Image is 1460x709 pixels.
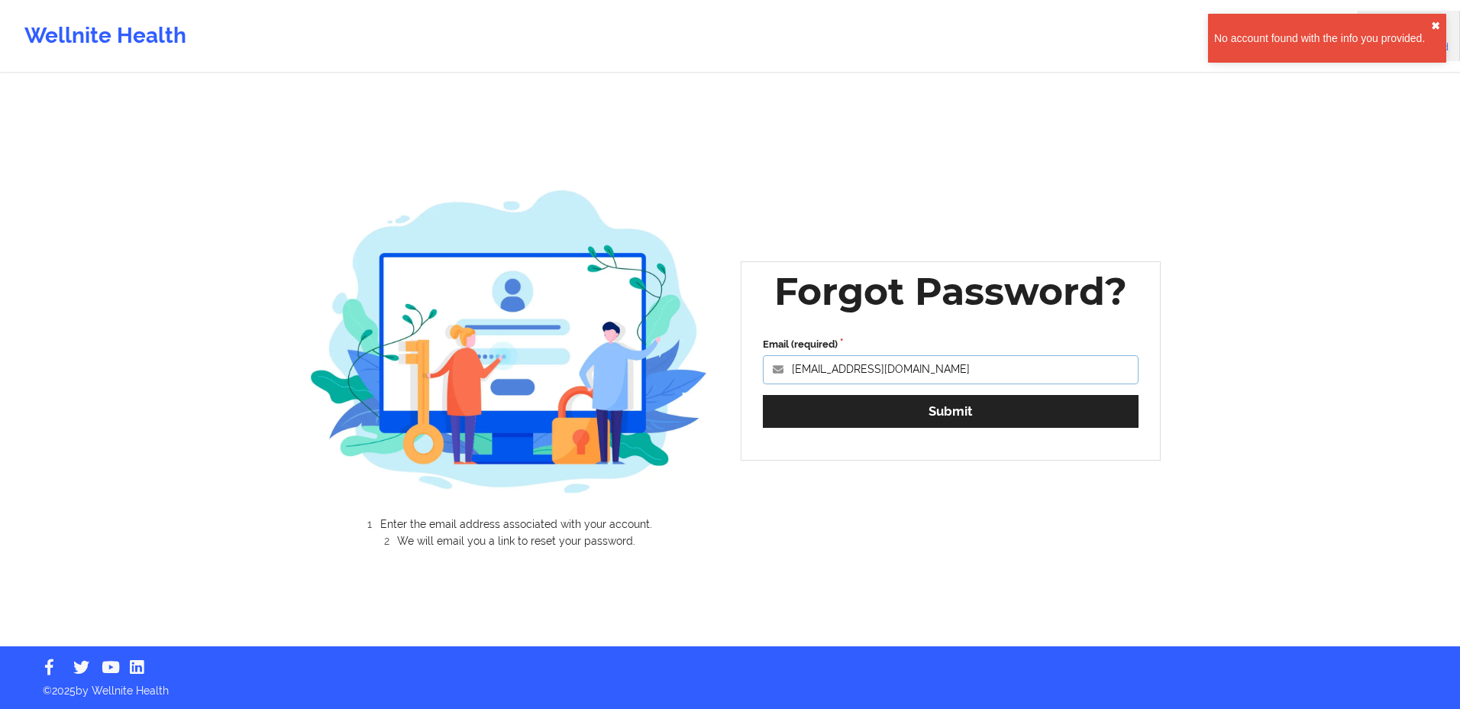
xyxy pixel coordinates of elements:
[1214,31,1431,46] div: No account found with the info you provided.
[32,672,1428,698] p: © 2025 by Wellnite Health
[763,355,1139,384] input: Email address
[763,395,1139,428] button: Submit
[324,518,709,533] li: Enter the email address associated with your account.
[324,533,709,547] li: We will email you a link to reset your password.
[311,175,709,507] img: wellnite-forgot-password-hero_200.d80a7247.jpg
[774,267,1127,316] div: Forgot Password?
[763,337,1139,352] label: Email (required)
[1431,20,1440,32] button: close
